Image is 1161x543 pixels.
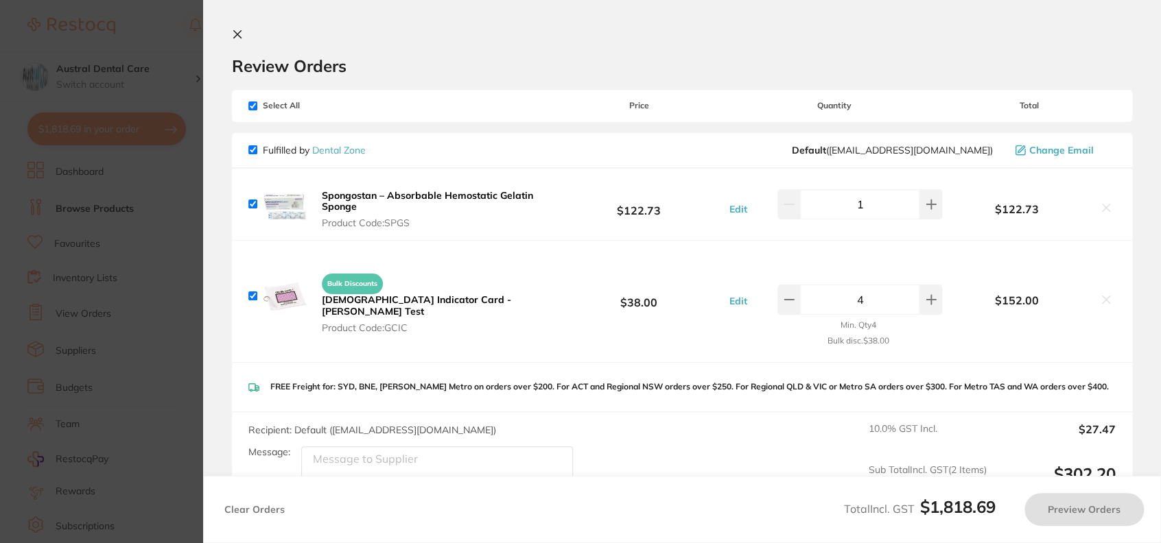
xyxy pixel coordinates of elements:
[998,423,1116,453] output: $27.47
[1011,144,1116,156] button: Change Email
[942,101,1116,110] span: Total
[869,423,987,453] span: 10.0 % GST Incl.
[322,189,533,213] b: Spongostan – Absorbable Hemostatic Gelatin Sponge
[270,382,1109,391] p: FREE Freight for: SYD, BNE, [PERSON_NAME] Metro on orders over $200. For ACT and Regional NSW ord...
[220,493,289,526] button: Clear Orders
[1029,145,1094,156] span: Change Email
[942,294,1091,306] b: $152.00
[725,295,751,307] button: Edit
[792,145,993,156] span: hello@dentalzone.com.au
[552,283,725,309] b: $38.00
[725,203,751,215] button: Edit
[322,274,383,294] span: Bulk Discounts
[248,424,496,436] span: Recipient: Default ( [EMAIL_ADDRESS][DOMAIN_NAME] )
[322,217,548,228] span: Product Code: SPGS
[552,101,725,110] span: Price
[318,189,552,229] button: Spongostan – Absorbable Hemostatic Gelatin Sponge Product Code:SPGS
[263,145,366,156] p: Fulfilled by
[725,101,942,110] span: Quantity
[998,464,1116,502] output: $302.20
[248,446,290,458] label: Message:
[920,496,996,517] b: $1,818.69
[263,184,307,224] img: ZjdheWR5Mg
[869,464,987,502] span: Sub Total Incl. GST ( 2 Items)
[1024,493,1144,526] button: Preview Orders
[322,322,548,333] span: Product Code: GCIC
[312,144,366,156] a: Dental Zone
[318,267,552,333] button: Bulk Discounts [DEMOGRAPHIC_DATA] Indicator Card - [PERSON_NAME] Test Product Code:GCIC
[792,144,826,156] b: Default
[942,203,1091,215] b: $122.73
[322,293,511,317] b: [DEMOGRAPHIC_DATA] Indicator Card - [PERSON_NAME] Test
[248,101,386,110] span: Select All
[552,191,725,217] b: $122.73
[827,336,889,346] small: Bulk disc. $38.00
[263,274,307,318] img: dWU1dHI2bA
[844,502,996,516] span: Total Incl. GST
[840,320,876,330] small: Min. Qty 4
[232,56,1132,76] h2: Review Orders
